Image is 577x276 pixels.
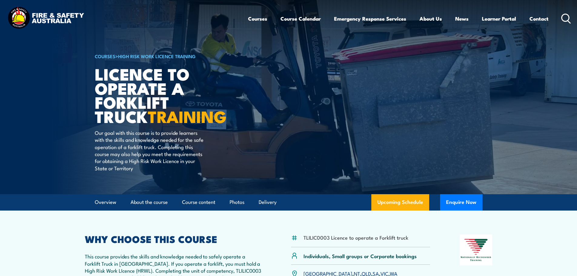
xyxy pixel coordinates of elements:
button: Enquire Now [440,194,482,211]
h2: WHY CHOOSE THIS COURSE [85,234,262,243]
li: TLILIC0003 Licence to operate a Forklift truck [303,234,408,241]
a: About Us [419,11,442,27]
a: Photos [230,194,244,210]
h6: > [95,52,244,60]
strong: TRAINING [148,103,227,128]
a: Learner Portal [482,11,516,27]
a: Course Calendar [280,11,321,27]
a: COURSES [95,53,115,59]
img: Nationally Recognised Training logo. [460,234,492,265]
a: Course content [182,194,215,210]
a: High Risk Work Licence Training [118,53,196,59]
p: Individuals, Small groups or Corporate bookings [303,252,417,259]
a: Delivery [259,194,277,210]
a: Overview [95,194,116,210]
a: Courses [248,11,267,27]
a: Upcoming Schedule [371,194,429,211]
h1: Licence to operate a forklift truck [95,67,244,123]
p: Our goal with this course is to provide learners with the skills and knowledge needed for the saf... [95,129,205,171]
a: About the course [131,194,168,210]
a: Contact [529,11,549,27]
a: News [455,11,469,27]
a: Emergency Response Services [334,11,406,27]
